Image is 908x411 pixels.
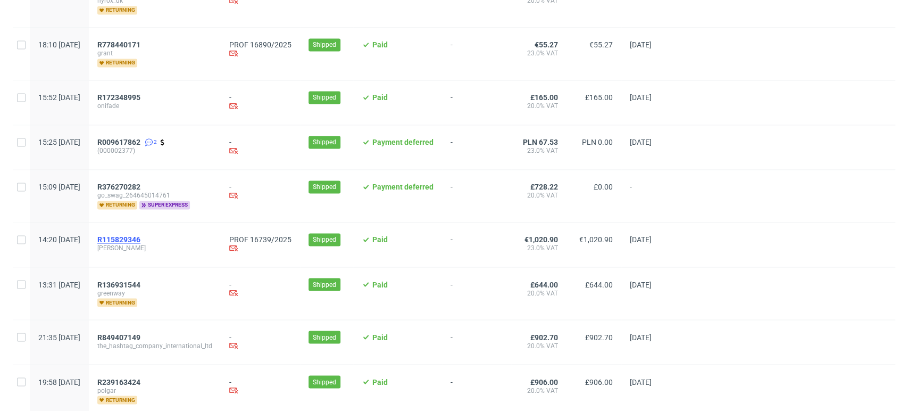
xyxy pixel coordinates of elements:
span: 2 [154,138,157,146]
span: €1,020.90 [579,235,613,244]
span: Paid [372,235,388,244]
div: - [229,377,291,396]
a: R849407149 [97,333,143,341]
span: R172348995 [97,93,140,102]
span: £644.00 [585,280,613,289]
span: £728.22 [530,183,558,191]
span: Paid [372,280,388,289]
span: Shipped [313,235,336,244]
span: PLN 67.53 [523,138,558,146]
span: 23.0% VAT [520,49,558,57]
span: Shipped [313,137,336,147]
div: - [229,280,291,299]
span: the_hashtag_company_international_ltd [97,341,212,350]
span: - [451,40,503,67]
span: [DATE] [630,333,652,341]
span: 14:20 [DATE] [38,235,80,244]
span: [DATE] [630,40,652,49]
span: R778440171 [97,40,140,49]
span: £902.70 [530,333,558,341]
span: [DATE] [630,235,652,244]
div: - [229,138,291,157]
span: 20.0% VAT [520,191,558,200]
a: PROF 16739/2025 [229,235,291,244]
span: [DATE] [630,138,652,146]
span: 15:25 [DATE] [38,138,80,146]
span: R849407149 [97,333,140,341]
span: Shipped [313,182,336,192]
span: 20.0% VAT [520,102,558,110]
span: [DATE] [630,377,652,386]
span: - [451,235,503,254]
span: returning [97,396,137,404]
span: greenway [97,289,212,297]
span: returning [97,298,137,307]
div: - [229,93,291,112]
span: [DATE] [630,93,652,102]
span: Paid [372,377,388,386]
a: PROF 16890/2025 [229,40,291,49]
span: 20.0% VAT [520,386,558,394]
span: returning [97,201,137,209]
span: 20.0% VAT [520,289,558,297]
span: grant [97,49,212,57]
span: - [451,333,503,351]
a: R136931544 [97,280,143,289]
a: R172348995 [97,93,143,102]
span: returning [97,59,137,67]
span: Paid [372,40,388,49]
span: Shipped [313,280,336,289]
span: returning [97,6,137,14]
span: R239163424 [97,377,140,386]
a: R239163424 [97,377,143,386]
span: - [451,93,503,112]
span: Shipped [313,93,336,102]
span: Shipped [313,377,336,387]
span: 20.0% VAT [520,341,558,350]
span: £165.00 [585,93,613,102]
span: 15:52 [DATE] [38,93,80,102]
span: R376270282 [97,183,140,191]
span: £906.00 [530,377,558,386]
span: R136931544 [97,280,140,289]
span: 15:09 [DATE] [38,183,80,191]
span: 18:10 [DATE] [38,40,80,49]
span: 23.0% VAT [520,146,558,155]
span: 19:58 [DATE] [38,377,80,386]
span: £902.70 [585,333,613,341]
span: £0.00 [594,183,613,191]
span: 13:31 [DATE] [38,280,80,289]
div: - [229,183,291,201]
span: R009617862 [97,138,140,146]
span: - [451,377,503,404]
span: - [451,183,503,209]
span: £165.00 [530,93,558,102]
a: R009617862 [97,138,143,146]
span: onifade [97,102,212,110]
span: €1,020.90 [524,235,558,244]
span: - [451,138,503,157]
span: 23.0% VAT [520,244,558,252]
span: Shipped [313,332,336,342]
a: R115829346 [97,235,143,244]
span: PLN 0.00 [582,138,613,146]
span: Payment deferred [372,138,434,146]
span: [DATE] [630,280,652,289]
div: - [229,333,291,351]
span: Paid [372,333,388,341]
span: £644.00 [530,280,558,289]
span: Shipped [313,40,336,50]
span: €55.27 [535,40,558,49]
span: €55.27 [589,40,613,49]
span: Payment deferred [372,183,434,191]
span: Paid [372,93,388,102]
span: super express [139,201,190,209]
a: R376270282 [97,183,143,191]
span: go_swag_264645014761 [97,191,212,200]
span: [PERSON_NAME] [97,244,212,252]
span: £906.00 [585,377,613,386]
a: 2 [143,138,157,146]
a: R778440171 [97,40,143,49]
span: polgar [97,386,212,394]
span: - [451,280,503,307]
